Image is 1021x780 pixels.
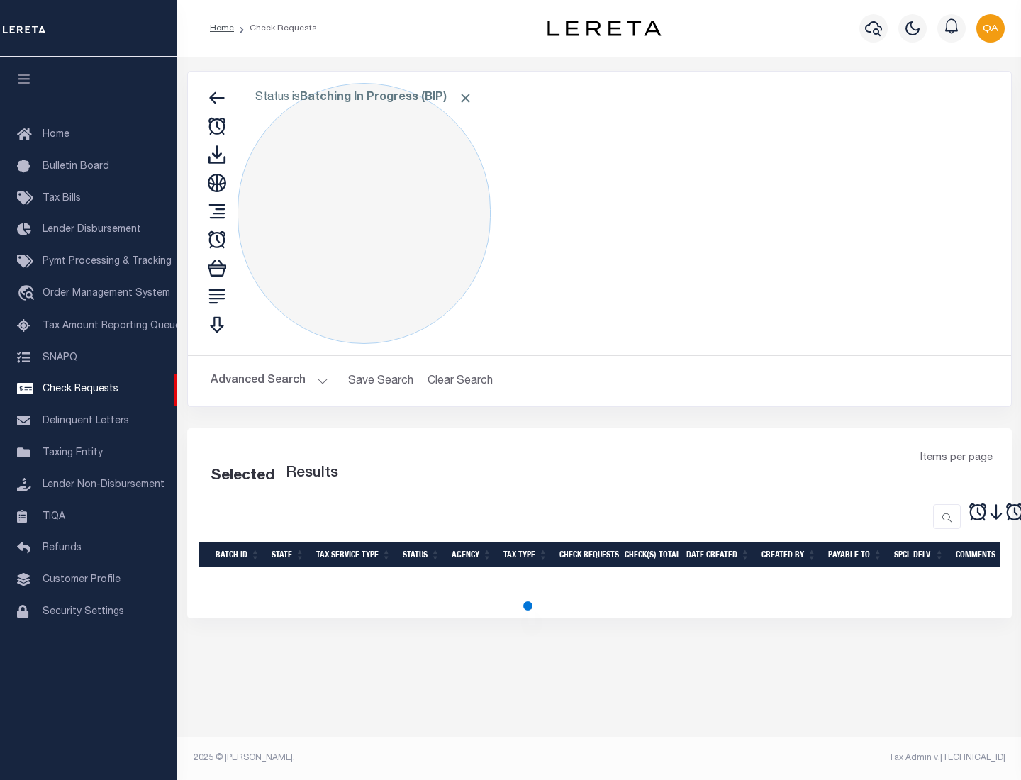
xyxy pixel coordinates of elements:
[43,543,82,553] span: Refunds
[43,448,103,458] span: Taxing Entity
[43,321,181,331] span: Tax Amount Reporting Queue
[43,384,118,394] span: Check Requests
[43,289,170,299] span: Order Management System
[43,130,69,140] span: Home
[43,162,109,172] span: Bulletin Board
[210,24,234,33] a: Home
[458,91,473,106] span: Click to Remove
[976,14,1005,43] img: svg+xml;base64,PHN2ZyB4bWxucz0iaHR0cDovL3d3dy53My5vcmcvMjAwMC9zdmciIHBvaW50ZXItZXZlbnRzPSJub25lIi...
[266,542,311,567] th: State
[43,257,172,267] span: Pymt Processing & Tracking
[888,542,950,567] th: Spcl Delv.
[610,752,1005,764] div: Tax Admin v.[TECHNICAL_ID]
[422,367,499,395] button: Clear Search
[446,542,498,567] th: Agency
[17,285,40,303] i: travel_explore
[43,225,141,235] span: Lender Disbursement
[681,542,756,567] th: Date Created
[211,465,274,488] div: Selected
[43,352,77,362] span: SNAPQ
[43,607,124,617] span: Security Settings
[950,542,1014,567] th: Comments
[43,511,65,521] span: TIQA
[210,542,266,567] th: Batch Id
[234,22,317,35] li: Check Requests
[238,83,491,344] div: Click to Edit
[822,542,888,567] th: Payable To
[397,542,446,567] th: Status
[554,542,619,567] th: Check Requests
[340,367,422,395] button: Save Search
[43,575,121,585] span: Customer Profile
[300,92,473,104] b: Batching In Progress (BIP)
[756,542,822,567] th: Created By
[211,367,328,395] button: Advanced Search
[43,480,164,490] span: Lender Non-Disbursement
[43,416,129,426] span: Delinquent Letters
[183,752,600,764] div: 2025 © [PERSON_NAME].
[498,542,554,567] th: Tax Type
[311,542,397,567] th: Tax Service Type
[920,451,993,467] span: Items per page
[286,462,338,485] label: Results
[619,542,681,567] th: Check(s) Total
[43,194,81,204] span: Tax Bills
[547,21,661,36] img: logo-dark.svg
